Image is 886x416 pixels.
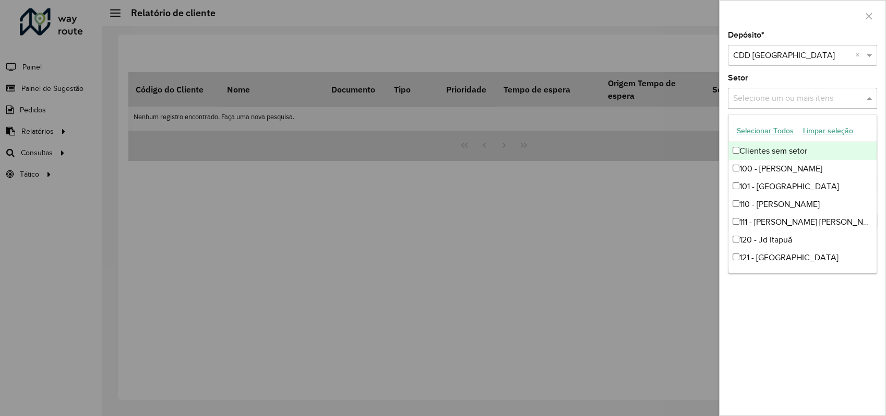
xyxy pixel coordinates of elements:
div: Clientes sem setor [728,142,877,160]
label: Depósito [728,29,764,41]
div: 110 - [PERSON_NAME] [728,195,877,213]
div: 101 - [GEOGRAPHIC_DATA] [728,178,877,195]
button: Limpar seleção [798,123,858,139]
div: 111 - [PERSON_NAME] [PERSON_NAME] [728,213,877,231]
div: 130 - Grande Conquista [728,267,877,284]
label: Setor [728,72,748,84]
span: Clear all [855,49,864,62]
div: 120 - Jd Itapuã [728,231,877,249]
ng-dropdown-panel: Options list [728,114,877,274]
div: 121 - [GEOGRAPHIC_DATA] [728,249,877,267]
button: Selecionar Todos [732,123,798,139]
div: 100 - [PERSON_NAME] [728,160,877,178]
